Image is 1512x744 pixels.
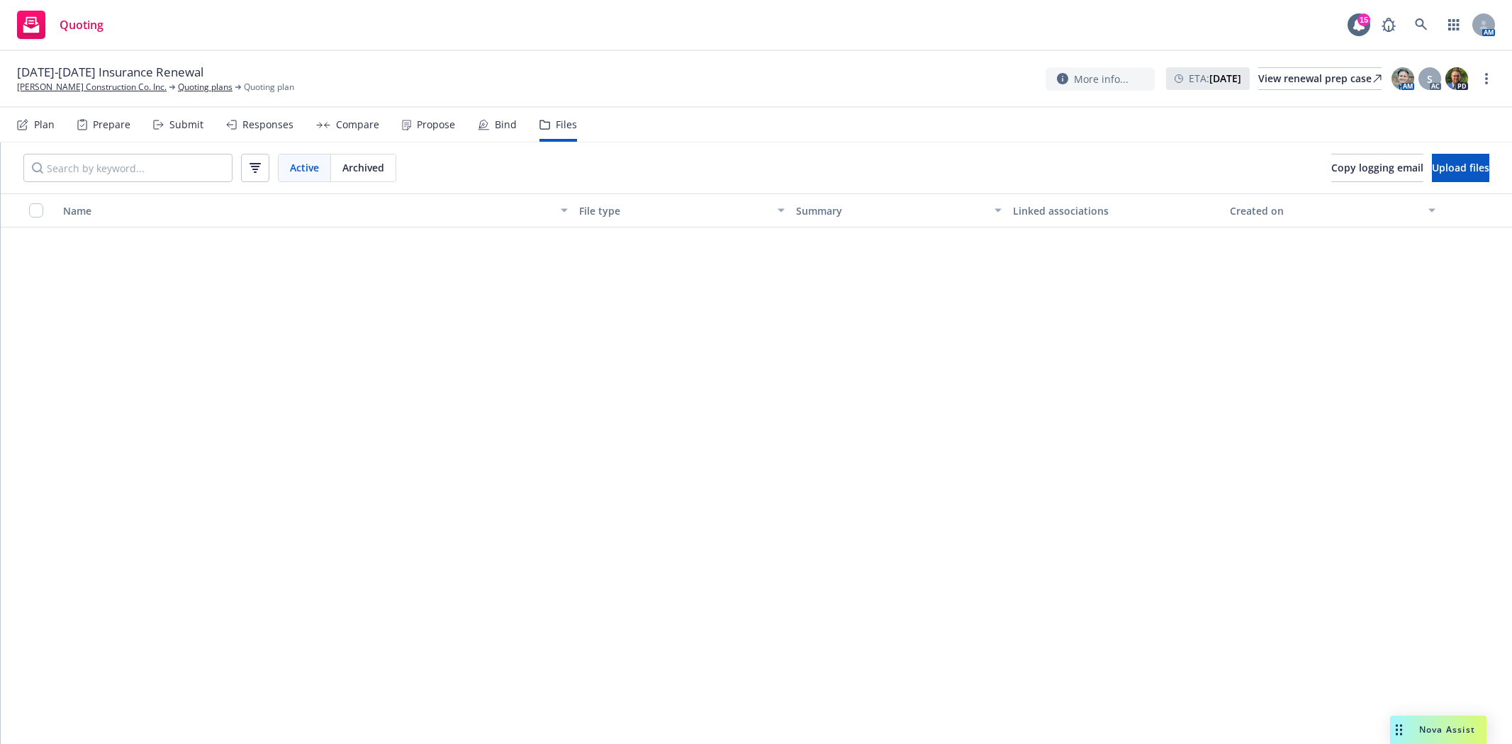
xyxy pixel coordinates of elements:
img: photo [1445,67,1468,90]
span: Active [290,160,319,175]
a: Switch app [1440,11,1468,39]
span: S [1427,72,1433,86]
button: Nova Assist [1390,716,1486,744]
div: Compare [336,119,379,130]
a: Search [1407,11,1435,39]
div: 15 [1357,13,1370,26]
a: Quoting plans [178,81,233,94]
div: View renewal prep case [1258,68,1382,89]
button: Upload files [1432,154,1489,182]
a: Report a Bug [1374,11,1403,39]
div: Created on [1230,203,1420,218]
div: Name [63,203,552,218]
span: More info... [1074,72,1129,86]
span: Copy logging email [1331,161,1423,174]
span: Archived [342,160,384,175]
a: more [1478,70,1495,87]
span: Quoting [60,19,103,30]
a: Quoting [11,5,109,45]
div: Propose [417,119,455,130]
div: Linked associations [1013,203,1219,218]
img: photo [1391,67,1414,90]
a: View renewal prep case [1258,67,1382,90]
button: More info... [1046,67,1155,91]
button: Name [57,193,573,227]
span: Upload files [1432,161,1489,174]
div: Prepare [93,119,130,130]
button: Created on [1224,193,1441,227]
div: Files [556,119,577,130]
span: Nova Assist [1419,723,1475,735]
span: Quoting plan [244,81,294,94]
span: ETA : [1189,71,1241,86]
div: File type [579,203,769,218]
input: Select all [29,203,43,218]
span: [DATE]-[DATE] Insurance Renewal [17,64,203,81]
input: Search by keyword... [23,154,233,182]
div: Submit [169,119,203,130]
div: Drag to move [1390,716,1408,744]
div: Responses [242,119,293,130]
button: Linked associations [1007,193,1224,227]
button: Copy logging email [1331,154,1423,182]
div: Bind [495,119,517,130]
div: Plan [34,119,55,130]
a: [PERSON_NAME] Construction Co. Inc. [17,81,167,94]
div: Summary [796,203,986,218]
button: Summary [790,193,1007,227]
strong: [DATE] [1209,72,1241,85]
button: File type [573,193,790,227]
